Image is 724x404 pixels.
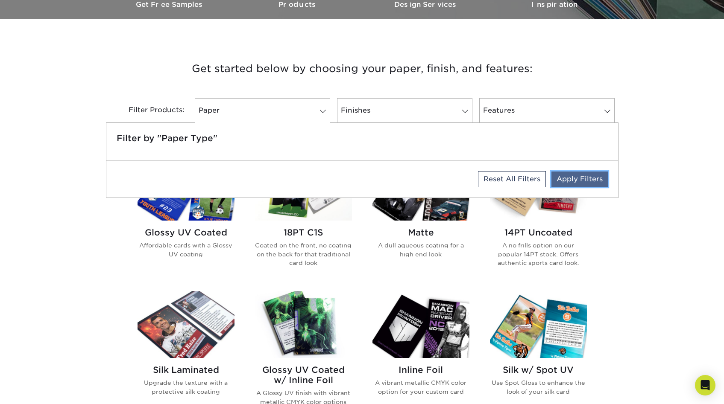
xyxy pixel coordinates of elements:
h2: 18PT C1S [255,227,352,238]
h3: Inspiration [490,0,618,9]
h2: Silk Laminated [138,365,234,375]
p: A vibrant metallic CMYK color option for your custom card [372,378,469,396]
a: 18PT C1S Trading Cards 18PT C1S Coated on the front, no coating on the back for that traditional ... [255,154,352,281]
a: Paper [195,98,330,123]
a: Reset All Filters [478,171,546,187]
h2: Inline Foil [372,365,469,375]
img: Glossy UV Coated w/ Inline Foil Trading Cards [255,291,352,358]
h3: Products [234,0,362,9]
h3: Get started below by choosing your paper, finish, and features: [112,49,612,88]
img: Silk w/ Spot UV Trading Cards [490,291,587,358]
div: Filter Products: [106,98,191,123]
img: Silk Laminated Trading Cards [138,291,234,358]
h2: Matte [372,227,469,238]
h2: Glossy UV Coated [138,227,234,238]
p: Affordable cards with a Glossy UV coating [138,241,234,259]
p: A no frills option on our popular 14PT stock. Offers authentic sports card look. [490,241,587,267]
p: A dull aqueous coating for a high end look [372,241,469,259]
p: Use Spot Gloss to enhance the look of your silk card [490,378,587,396]
div: Open Intercom Messenger [695,375,715,395]
a: 14PT Uncoated Trading Cards 14PT Uncoated A no frills option on our popular 14PT stock. Offers au... [490,154,587,281]
h3: Design Services [362,0,490,9]
h2: 14PT Uncoated [490,227,587,238]
img: Inline Foil Trading Cards [372,291,469,358]
a: Glossy UV Coated Trading Cards Glossy UV Coated Affordable cards with a Glossy UV coating [138,154,234,281]
h2: Silk w/ Spot UV [490,365,587,375]
a: Apply Filters [551,171,608,187]
iframe: Google Customer Reviews [2,378,73,401]
a: Finishes [337,98,472,123]
h5: Filter by "Paper Type" [117,133,608,143]
a: Features [479,98,615,123]
p: Coated on the front, no coating on the back for that traditional card look [255,241,352,267]
p: Upgrade the texture with a protective silk coating [138,378,234,396]
a: Matte Trading Cards Matte A dull aqueous coating for a high end look [372,154,469,281]
h2: Glossy UV Coated w/ Inline Foil [255,365,352,385]
h3: Get Free Samples [106,0,234,9]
